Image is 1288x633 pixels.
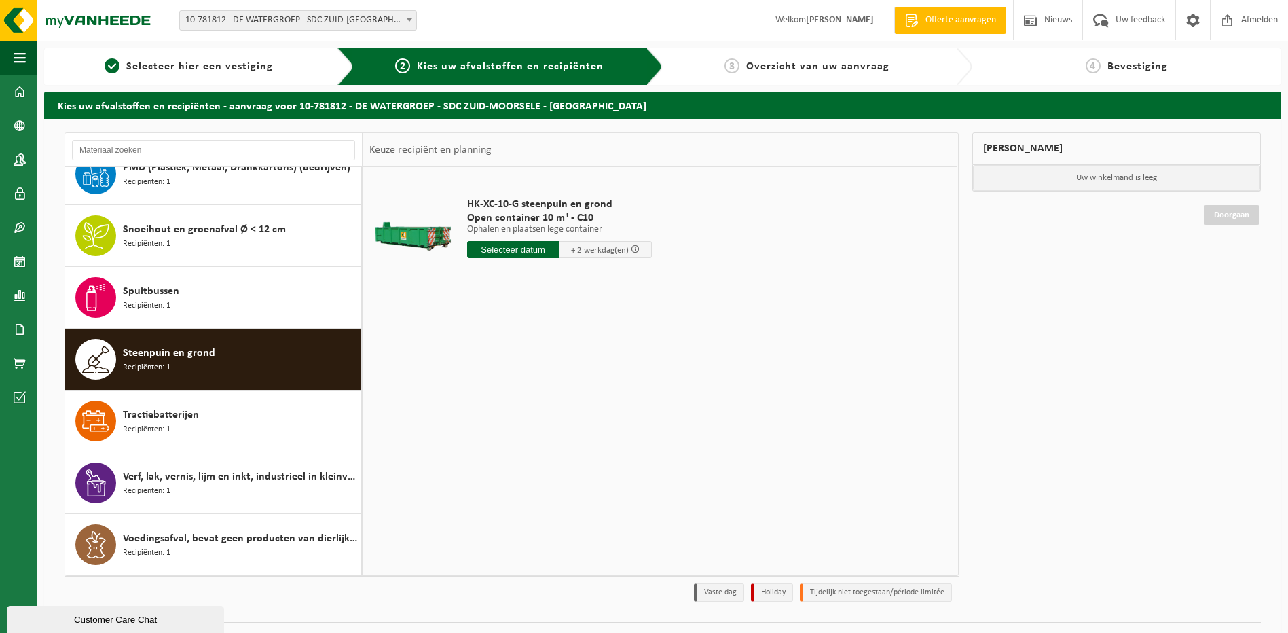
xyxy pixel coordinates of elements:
[7,603,227,633] iframe: chat widget
[1086,58,1101,73] span: 4
[65,391,362,452] button: Tractiebatterijen Recipiënten: 1
[123,283,179,300] span: Spuitbussen
[123,300,170,312] span: Recipiënten: 1
[571,246,629,255] span: + 2 werkdag(en)
[123,469,358,485] span: Verf, lak, vernis, lijm en inkt, industrieel in kleinverpakking
[180,11,416,30] span: 10-781812 - DE WATERGROEP - SDC ZUID-MOORSELE - MOORSELE
[65,267,362,329] button: Spuitbussen Recipiënten: 1
[467,225,652,234] p: Ophalen en plaatsen lege container
[65,452,362,514] button: Verf, lak, vernis, lijm en inkt, industrieel in kleinverpakking Recipiënten: 1
[65,514,362,575] button: Voedingsafval, bevat geen producten van dierlijke oorsprong, onverpakt Recipiënten: 1
[467,198,652,211] span: HK-XC-10-G steenpuin en grond
[417,61,604,72] span: Kies uw afvalstoffen en recipiënten
[1204,205,1259,225] a: Doorgaan
[123,238,170,251] span: Recipiënten: 1
[467,241,559,258] input: Selecteer datum
[123,485,170,498] span: Recipiënten: 1
[123,361,170,374] span: Recipiënten: 1
[51,58,327,75] a: 1Selecteer hier een vestiging
[800,583,952,602] li: Tijdelijk niet toegestaan/période limitée
[65,205,362,267] button: Snoeihout en groenafval Ø < 12 cm Recipiënten: 1
[65,143,362,205] button: PMD (Plastiek, Metaal, Drankkartons) (bedrijven) Recipiënten: 1
[1107,61,1168,72] span: Bevestiging
[922,14,999,27] span: Offerte aanvragen
[105,58,119,73] span: 1
[395,58,410,73] span: 2
[746,61,889,72] span: Overzicht van uw aanvraag
[123,423,170,436] span: Recipiënten: 1
[724,58,739,73] span: 3
[126,61,273,72] span: Selecteer hier een vestiging
[363,133,498,167] div: Keuze recipiënt en planning
[123,407,199,423] span: Tractiebatterijen
[123,547,170,560] span: Recipiënten: 1
[806,15,874,25] strong: [PERSON_NAME]
[123,176,170,189] span: Recipiënten: 1
[123,221,286,238] span: Snoeihout en groenafval Ø < 12 cm
[179,10,417,31] span: 10-781812 - DE WATERGROEP - SDC ZUID-MOORSELE - MOORSELE
[894,7,1006,34] a: Offerte aanvragen
[123,530,358,547] span: Voedingsafval, bevat geen producten van dierlijke oorsprong, onverpakt
[751,583,793,602] li: Holiday
[973,165,1261,191] p: Uw winkelmand is leeg
[44,92,1281,118] h2: Kies uw afvalstoffen en recipiënten - aanvraag voor 10-781812 - DE WATERGROEP - SDC ZUID-MOORSELE...
[972,132,1262,165] div: [PERSON_NAME]
[123,345,215,361] span: Steenpuin en grond
[65,329,362,391] button: Steenpuin en grond Recipiënten: 1
[694,583,744,602] li: Vaste dag
[72,140,355,160] input: Materiaal zoeken
[467,211,652,225] span: Open container 10 m³ - C10
[123,160,350,176] span: PMD (Plastiek, Metaal, Drankkartons) (bedrijven)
